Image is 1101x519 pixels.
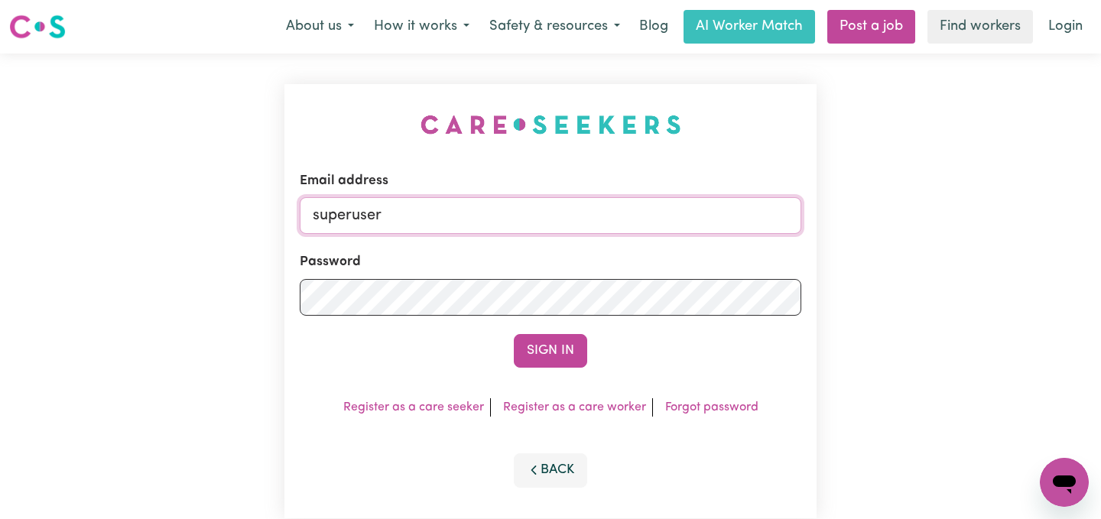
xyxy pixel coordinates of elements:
[1039,10,1092,44] a: Login
[479,11,630,43] button: Safety & resources
[9,9,66,44] a: Careseekers logo
[9,13,66,41] img: Careseekers logo
[927,10,1033,44] a: Find workers
[630,10,677,44] a: Blog
[343,401,484,414] a: Register as a care seeker
[684,10,815,44] a: AI Worker Match
[827,10,915,44] a: Post a job
[300,197,801,234] input: Email address
[514,453,587,487] button: Back
[665,401,758,414] a: Forgot password
[1040,458,1089,507] iframe: Button to launch messaging window
[514,334,587,368] button: Sign In
[300,252,361,272] label: Password
[364,11,479,43] button: How it works
[300,171,388,191] label: Email address
[503,401,646,414] a: Register as a care worker
[276,11,364,43] button: About us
